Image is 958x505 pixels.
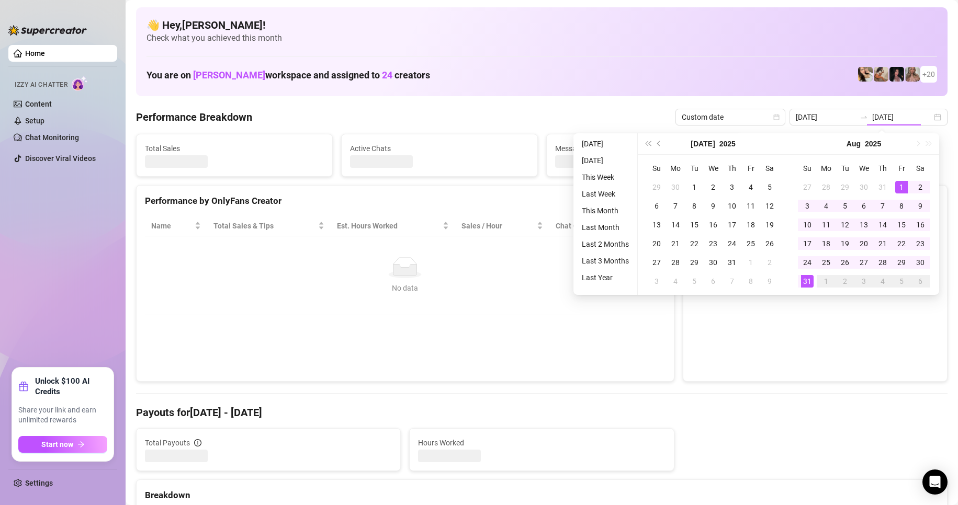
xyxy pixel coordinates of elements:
[15,80,67,90] span: Izzy AI Chatter
[337,220,441,232] div: Est. Hours Worked
[25,133,79,142] a: Chat Monitoring
[922,68,935,80] span: + 20
[796,111,855,123] input: Start date
[25,100,52,108] a: Content
[151,220,193,232] span: Name
[8,25,87,36] img: logo-BBDzfeDw.svg
[193,70,265,81] span: [PERSON_NAME]
[145,216,207,236] th: Name
[556,220,650,232] span: Chat Conversion
[213,220,316,232] span: Total Sales & Tips
[35,376,107,397] strong: Unlock $100 AI Credits
[18,436,107,453] button: Start nowarrow-right
[555,143,734,154] span: Messages Sent
[207,216,331,236] th: Total Sales & Tips
[922,469,948,495] div: Open Intercom Messenger
[860,113,868,121] span: to
[858,67,873,82] img: Avry (@avryjennerfree)
[872,111,932,123] input: End date
[155,282,655,294] div: No data
[145,437,190,449] span: Total Payouts
[905,67,920,82] img: Kenzie (@dmaxkenz)
[145,143,324,154] span: Total Sales
[41,440,73,449] span: Start now
[146,18,937,32] h4: 👋 Hey, [PERSON_NAME] !
[773,114,780,120] span: calendar
[18,405,107,426] span: Share your link and earn unlimited rewards
[136,405,948,420] h4: Payouts for [DATE] - [DATE]
[455,216,549,236] th: Sales / Hour
[136,110,252,124] h4: Performance Breakdown
[146,70,430,81] h1: You are on workspace and assigned to creators
[682,109,779,125] span: Custom date
[25,49,45,58] a: Home
[77,441,85,448] span: arrow-right
[874,67,888,82] img: Kayla (@kaylathaylababy)
[72,76,88,91] img: AI Chatter
[889,67,904,82] img: Baby (@babyyyybellaa)
[860,113,868,121] span: swap-right
[146,32,937,44] span: Check what you achieved this month
[350,143,529,154] span: Active Chats
[692,194,939,208] div: Sales by OnlyFans Creator
[194,439,201,446] span: info-circle
[145,488,939,502] div: Breakdown
[25,479,53,487] a: Settings
[25,117,44,125] a: Setup
[382,70,392,81] span: 24
[145,194,666,208] div: Performance by OnlyFans Creator
[549,216,665,236] th: Chat Conversion
[418,437,665,449] span: Hours Worked
[18,381,29,392] span: gift
[25,154,96,163] a: Discover Viral Videos
[461,220,535,232] span: Sales / Hour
